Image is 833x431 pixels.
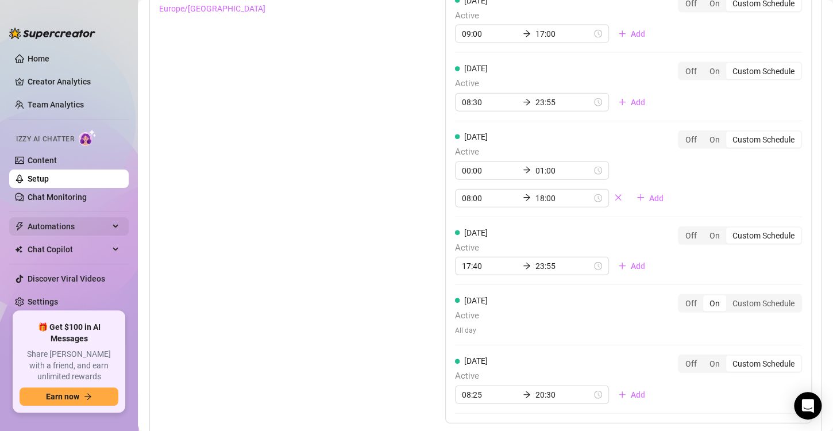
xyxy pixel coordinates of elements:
span: arrow-right [523,30,531,38]
input: Start time [462,96,518,109]
div: On [703,295,726,311]
span: plus [618,30,626,38]
span: Add [631,29,645,39]
div: On [703,356,726,372]
input: Start time [462,260,518,272]
a: Home [28,54,49,63]
span: 🎁 Get $100 in AI Messages [20,322,118,344]
input: Start time [462,28,518,40]
span: Active [455,145,673,159]
div: Off [679,295,703,311]
button: Add [609,93,654,111]
div: Custom Schedule [726,63,801,79]
input: End time [535,96,592,109]
div: Off [679,132,703,148]
button: Earn nowarrow-right [20,387,118,406]
img: Chat Copilot [15,245,22,253]
a: Content [28,156,57,165]
a: Setup [28,174,49,183]
span: All day [455,325,488,336]
div: Custom Schedule [726,228,801,244]
span: arrow-right [523,98,531,106]
div: Off [679,356,703,372]
span: Add [631,98,645,107]
input: End time [535,28,592,40]
div: segmented control [678,294,802,313]
input: End time [535,388,592,401]
span: Active [455,9,654,23]
div: segmented control [678,226,802,245]
div: segmented control [678,130,802,149]
span: [DATE] [464,132,488,141]
span: plus [618,98,626,106]
div: segmented control [678,355,802,373]
span: [DATE] [464,296,488,305]
input: Start time [462,388,518,401]
span: Share [PERSON_NAME] with a friend, and earn unlimited rewards [20,349,118,383]
span: Active [455,309,488,323]
span: plus [618,262,626,270]
button: Add [609,257,654,275]
span: arrow-right [523,194,531,202]
span: Active [455,77,654,91]
div: Off [679,63,703,79]
a: Creator Analytics [28,72,119,91]
a: Chat Monitoring [28,193,87,202]
button: Add [609,386,654,404]
div: On [703,228,726,244]
input: End time [535,192,592,205]
span: Chat Copilot [28,240,109,259]
span: Izzy AI Chatter [16,134,74,145]
span: Earn now [46,392,79,401]
span: arrow-right [84,392,92,401]
div: Custom Schedule [726,132,801,148]
input: End time [535,260,592,272]
div: segmented control [678,62,802,80]
span: Automations [28,217,109,236]
span: Active [455,241,654,255]
button: Add [627,189,673,207]
img: logo-BBDzfeDw.svg [9,28,95,39]
span: Add [631,261,645,271]
span: arrow-right [523,166,531,174]
span: arrow-right [523,262,531,270]
div: On [703,63,726,79]
a: Discover Viral Videos [28,274,105,283]
input: Start time [462,164,518,177]
a: Team Analytics [28,100,84,109]
span: [DATE] [464,64,488,73]
span: plus [618,391,626,399]
span: Add [649,194,664,203]
span: plus [637,194,645,202]
div: Custom Schedule [726,356,801,372]
span: Active [455,370,654,383]
div: Custom Schedule [726,295,801,311]
a: Europe/[GEOGRAPHIC_DATA] [159,2,265,15]
button: Add [609,25,654,43]
input: End time [535,164,592,177]
div: Off [679,228,703,244]
div: On [703,132,726,148]
div: Open Intercom Messenger [794,392,822,420]
span: [DATE] [464,228,488,237]
span: close [614,194,622,202]
span: thunderbolt [15,222,24,231]
img: AI Chatter [79,129,97,146]
span: Add [631,390,645,399]
a: Settings [28,297,58,306]
input: Start time [462,192,518,205]
span: arrow-right [523,391,531,399]
span: [DATE] [464,356,488,365]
